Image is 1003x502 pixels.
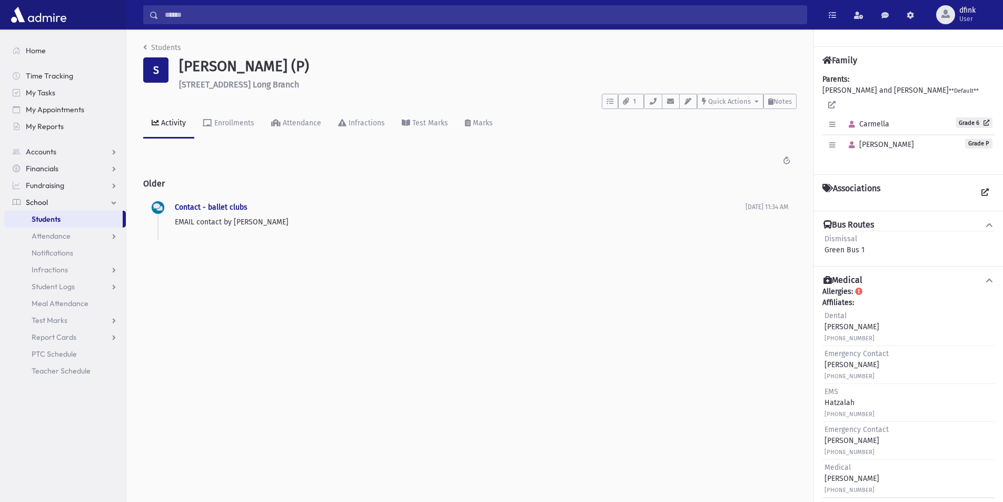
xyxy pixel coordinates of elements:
[26,46,46,55] span: Home
[143,170,797,197] h2: Older
[825,310,879,343] div: [PERSON_NAME]
[179,57,797,75] h1: [PERSON_NAME] (P)
[32,248,73,258] span: Notifications
[4,329,126,346] a: Report Cards
[4,42,126,59] a: Home
[825,234,857,243] span: Dismissal
[959,6,976,15] span: dfink
[143,57,168,83] div: S
[32,332,76,342] span: Report Cards
[4,143,126,160] a: Accounts
[965,139,992,149] span: Grade P
[618,94,644,109] button: 1
[822,74,995,166] div: [PERSON_NAME] and [PERSON_NAME]
[26,88,55,97] span: My Tasks
[32,366,91,376] span: Teacher Schedule
[822,75,849,84] b: Parents:
[4,211,123,228] a: Students
[26,71,73,81] span: Time Tracking
[4,228,126,244] a: Attendance
[708,97,751,105] span: Quick Actions
[825,487,875,494] small: [PHONE_NUMBER]
[825,425,889,434] span: Emergency Contact
[4,362,126,379] a: Teacher Schedule
[825,386,875,419] div: Hatzalah
[393,109,456,139] a: Test Marks
[822,55,857,65] h4: Family
[825,387,838,396] span: EMS
[825,311,847,320] span: Dental
[4,346,126,362] a: PTC Schedule
[4,67,126,84] a: Time Tracking
[471,119,493,127] div: Marks
[346,119,385,127] div: Infractions
[32,349,77,359] span: PTC Schedule
[4,312,126,329] a: Test Marks
[32,299,88,308] span: Meal Attendance
[825,463,851,472] span: Medical
[4,160,126,177] a: Financials
[143,109,194,139] a: Activity
[32,316,67,325] span: Test Marks
[825,349,889,358] span: Emergency Contact
[746,203,788,211] span: [DATE] 11:34 AM
[825,462,879,495] div: [PERSON_NAME]
[959,15,976,23] span: User
[263,109,330,139] a: Attendance
[175,216,746,228] p: EMAIL contact by [PERSON_NAME]
[26,181,64,190] span: Fundraising
[4,194,126,211] a: School
[825,233,865,255] div: Green Bus 1
[159,119,186,127] div: Activity
[844,120,889,129] span: Carmella
[410,119,448,127] div: Test Marks
[4,278,126,295] a: Student Logs
[158,5,807,24] input: Search
[823,220,874,231] h4: Bus Routes
[822,220,995,231] button: Bus Routes
[4,295,126,312] a: Meal Attendance
[822,298,854,307] b: Affiliates:
[956,117,992,128] a: Grade 6
[143,43,181,52] a: Students
[8,4,69,25] img: AdmirePro
[4,244,126,261] a: Notifications
[281,119,321,127] div: Attendance
[456,109,501,139] a: Marks
[26,164,58,173] span: Financials
[825,373,875,380] small: [PHONE_NUMBER]
[763,94,797,109] button: Notes
[844,140,914,149] span: [PERSON_NAME]
[4,118,126,135] a: My Reports
[697,94,763,109] button: Quick Actions
[825,348,889,381] div: [PERSON_NAME]
[194,109,263,139] a: Enrollments
[179,80,797,90] h6: [STREET_ADDRESS] Long Branch
[26,122,64,131] span: My Reports
[32,282,75,291] span: Student Logs
[4,177,126,194] a: Fundraising
[330,109,393,139] a: Infractions
[32,265,68,274] span: Infractions
[822,275,995,286] button: Medical
[825,411,875,418] small: [PHONE_NUMBER]
[825,424,889,457] div: [PERSON_NAME]
[825,449,875,456] small: [PHONE_NUMBER]
[630,97,639,106] span: 1
[822,183,880,202] h4: Associations
[32,231,71,241] span: Attendance
[4,84,126,101] a: My Tasks
[212,119,254,127] div: Enrollments
[4,101,126,118] a: My Appointments
[822,287,853,296] b: Allergies:
[976,183,995,202] a: View all Associations
[143,42,181,57] nav: breadcrumb
[26,147,56,156] span: Accounts
[26,198,48,207] span: School
[4,261,126,278] a: Infractions
[825,335,875,342] small: [PHONE_NUMBER]
[773,97,792,105] span: Notes
[175,203,247,212] a: Contact - ballet clubs
[32,214,61,224] span: Students
[26,105,84,114] span: My Appointments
